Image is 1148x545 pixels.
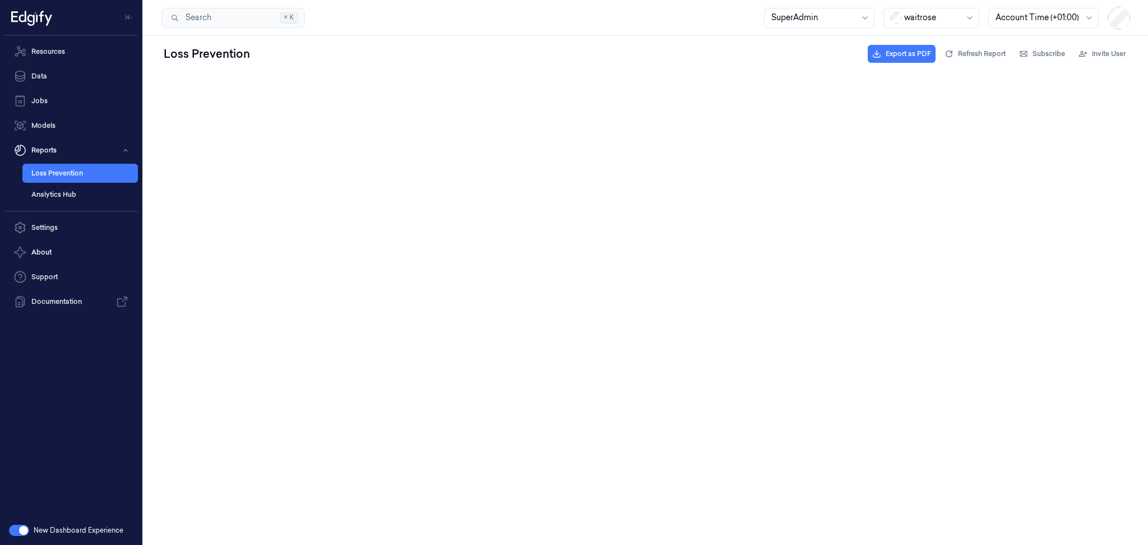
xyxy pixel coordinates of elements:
[1074,45,1130,63] button: Invite User
[4,40,138,63] a: Resources
[1092,49,1126,59] span: Invite User
[4,241,138,264] button: About
[4,139,138,161] button: Reports
[161,44,252,64] div: Loss Prevention
[1015,45,1070,63] button: Subscribe
[886,49,931,59] span: Export as PDF
[1033,49,1065,59] span: Subscribe
[4,216,138,239] a: Settings
[4,266,138,288] a: Support
[181,12,211,24] span: Search
[4,90,138,112] a: Jobs
[868,45,936,63] button: Export as PDF
[22,164,138,183] a: Loss Prevention
[22,185,138,204] a: Analytics Hub
[4,114,138,137] a: Models
[161,8,305,28] button: Search⌘K
[940,45,1010,63] button: Refresh Report
[958,49,1006,59] span: Refresh Report
[4,290,138,313] a: Documentation
[4,65,138,87] a: Data
[120,8,138,26] button: Toggle Navigation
